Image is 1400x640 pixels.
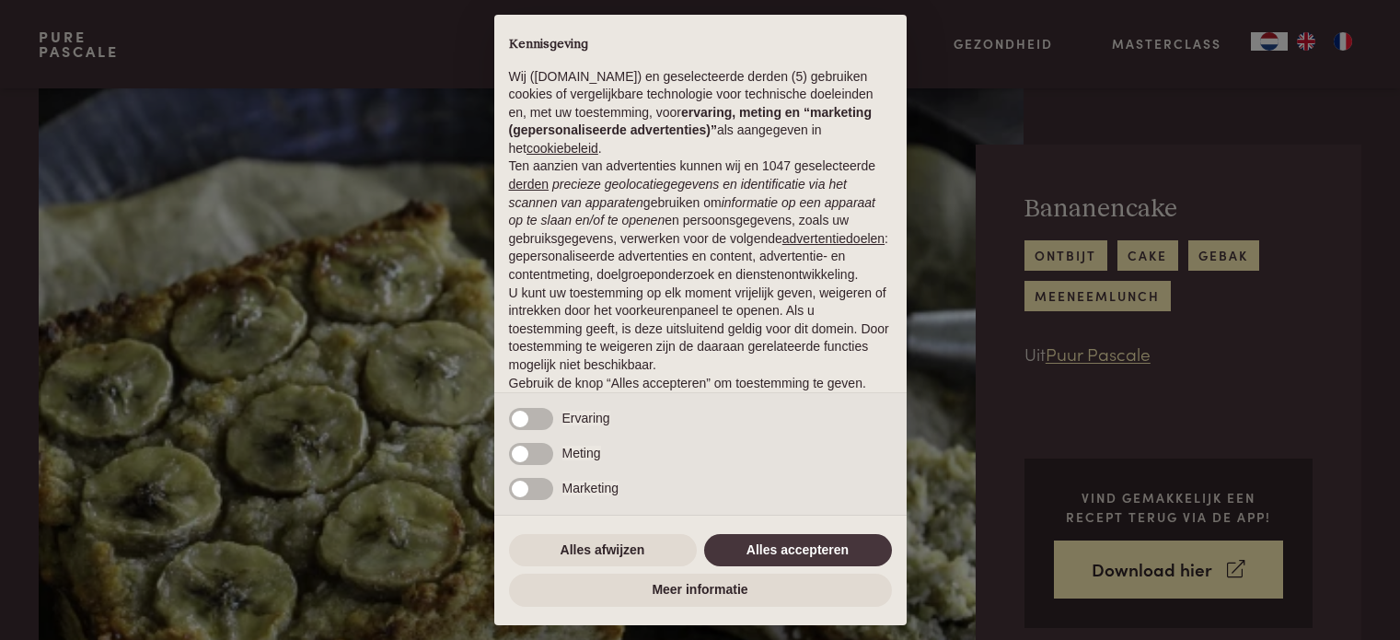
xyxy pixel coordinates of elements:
span: Meting [562,446,601,460]
p: Wij ([DOMAIN_NAME]) en geselecteerde derden (5) gebruiken cookies of vergelijkbare technologie vo... [509,68,892,158]
button: Alles afwijzen [509,534,697,567]
button: Meer informatie [509,574,892,607]
button: derden [509,176,550,194]
span: Marketing [562,481,619,495]
h2: Kennisgeving [509,37,892,53]
button: advertentiedoelen [782,230,885,249]
p: U kunt uw toestemming op elk moment vrijelijk geven, weigeren of intrekken door het voorkeurenpan... [509,285,892,375]
p: Gebruik de knop “Alles accepteren” om toestemming te geven. Gebruik de knop “Alles afwijzen” om d... [509,375,892,429]
strong: ervaring, meting en “marketing (gepersonaliseerde advertenties)” [509,105,872,138]
p: Ten aanzien van advertenties kunnen wij en 1047 geselecteerde gebruiken om en persoonsgegevens, z... [509,157,892,284]
button: Alles accepteren [704,534,892,567]
a: cookiebeleid [526,141,598,156]
span: Ervaring [562,411,610,425]
em: precieze geolocatiegegevens en identificatie via het scannen van apparaten [509,177,847,210]
em: informatie op een apparaat op te slaan en/of te openen [509,195,876,228]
